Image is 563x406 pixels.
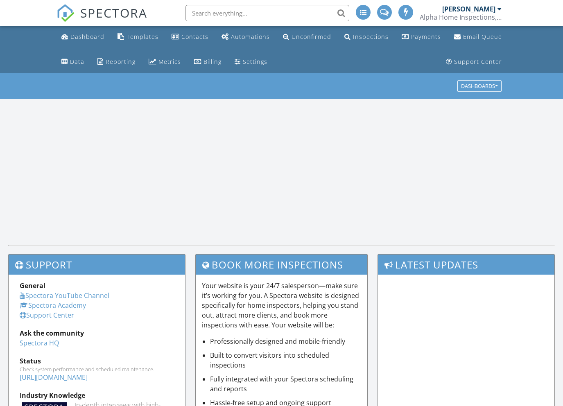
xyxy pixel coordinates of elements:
[20,291,109,300] a: Spectora YouTube Channel
[20,281,45,290] strong: General
[114,29,162,45] a: Templates
[398,29,444,45] a: Payments
[463,33,502,41] div: Email Queue
[454,58,502,65] div: Support Center
[181,33,208,41] div: Contacts
[203,58,222,65] div: Billing
[57,4,75,22] img: The Best Home Inspection Software - Spectora
[20,301,86,310] a: Spectora Academy
[80,4,147,21] span: SPECTORA
[378,255,554,275] h3: Latest Updates
[58,29,108,45] a: Dashboard
[243,58,267,65] div: Settings
[57,11,147,28] a: SPECTORA
[168,29,212,45] a: Contacts
[196,255,367,275] h3: Book More Inspections
[9,255,185,275] h3: Support
[451,29,505,45] a: Email Queue
[210,350,361,370] li: Built to convert visitors into scheduled inspections
[106,58,136,65] div: Reporting
[185,5,349,21] input: Search everything...
[158,58,181,65] div: Metrics
[20,338,59,347] a: Spectora HQ
[218,29,273,45] a: Automations (Advanced)
[442,5,495,13] div: [PERSON_NAME]
[210,336,361,346] li: Professionally designed and mobile-friendly
[70,58,84,65] div: Data
[202,281,361,330] p: Your website is your 24/7 salesperson—make sure it’s working for you. A Spectora website is desig...
[292,33,331,41] div: Unconfirmed
[20,390,174,400] div: Industry Knowledge
[411,33,441,41] div: Payments
[341,29,392,45] a: Inspections
[20,311,74,320] a: Support Center
[70,33,104,41] div: Dashboard
[443,54,505,70] a: Support Center
[20,366,174,372] div: Check system performance and scheduled maintenance.
[461,83,498,89] div: Dashboards
[280,29,335,45] a: Unconfirmed
[231,33,270,41] div: Automations
[353,33,389,41] div: Inspections
[20,373,88,382] a: [URL][DOMAIN_NAME]
[191,54,225,70] a: Billing
[20,356,174,366] div: Status
[94,54,139,70] a: Reporting
[58,54,88,70] a: Data
[127,33,158,41] div: Templates
[420,13,502,21] div: Alpha Home Inspections, LLC
[145,54,184,70] a: Metrics
[210,374,361,394] li: Fully integrated with your Spectora scheduling and reports
[457,81,502,92] button: Dashboards
[20,328,174,338] div: Ask the community
[231,54,271,70] a: Settings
